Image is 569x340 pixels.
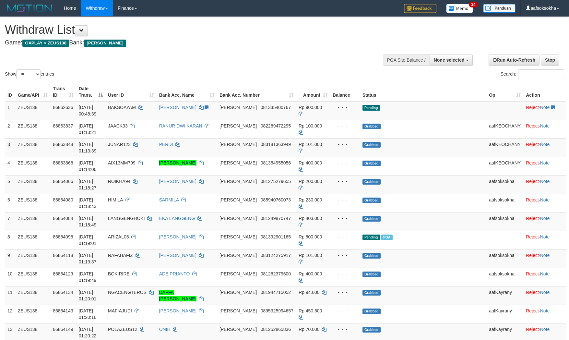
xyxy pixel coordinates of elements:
span: Grabbed [362,309,381,314]
img: Feedback.jpg [404,4,436,13]
span: Copy 083181363949 to clipboard [261,142,291,147]
span: Rp 200.000 [299,179,322,184]
th: Balance [330,83,360,101]
td: · [523,249,566,268]
span: 86864084 [53,216,73,221]
td: ZEUS138 [15,231,51,249]
div: - - - [333,308,357,314]
th: Trans ID: activate to sort column ascending [50,83,76,101]
span: [PERSON_NAME] [219,327,257,332]
span: Grabbed [362,142,381,148]
td: · [523,157,566,175]
td: 10 [5,268,15,286]
th: Op: activate to sort column ascending [486,83,523,101]
a: Reject [526,271,539,276]
a: Reject [526,216,539,221]
th: Amount: activate to sort column ascending [296,83,330,101]
a: Note [540,216,550,221]
div: - - - [333,326,357,333]
span: JAACK33 [108,123,128,128]
span: Grabbed [362,272,381,277]
th: Status [360,83,486,101]
select: Showentries [16,69,41,79]
div: - - - [333,234,357,240]
a: Note [540,271,550,276]
a: Reject [526,308,539,313]
td: ZEUS138 [15,249,51,268]
span: NGACENGTEROS [108,290,147,295]
span: 86862636 [53,105,73,110]
span: [PERSON_NAME] [219,105,257,110]
span: Copy 081249870747 to clipboard [261,216,291,221]
span: Rp 600.000 [299,234,322,239]
span: Grabbed [362,216,381,222]
td: · [523,268,566,286]
img: MOTION_logo.png [5,3,54,13]
span: Copy 085940760073 to clipboard [261,197,291,202]
span: [PERSON_NAME] [219,216,257,221]
td: · [523,305,566,323]
span: Copy 081354955056 to clipboard [261,160,291,165]
div: - - - [333,123,357,129]
a: Reject [526,105,539,110]
a: Note [540,290,550,295]
a: PERDI [159,142,173,147]
a: [PERSON_NAME] [159,308,196,313]
span: [DATE] 01:20:22 [79,327,97,338]
a: SARMILA [159,197,179,202]
span: 86864129 [53,271,73,276]
span: 86864143 [53,308,73,313]
span: [DATE] 01:14:06 [79,160,97,172]
span: [PERSON_NAME] [219,160,257,165]
span: 86864149 [53,327,73,332]
span: [DATE] 01:13:39 [79,142,97,153]
span: Rp 100.000 [299,123,322,128]
td: ZEUS138 [15,157,51,175]
span: [DATE] 01:13:21 [79,123,97,135]
a: [PERSON_NAME] [159,253,196,258]
span: [DATE] 01:19:49 [79,271,97,283]
span: Rp 101.000 [299,142,322,147]
a: Stop [541,55,559,66]
span: Grabbed [362,198,381,203]
span: [DATE] 01:20:01 [79,290,97,301]
span: Rp 900.000 [299,105,322,110]
td: 1 [5,101,15,120]
span: Pending [362,105,380,111]
div: - - - [333,215,357,222]
td: · [523,101,566,120]
span: 86863837 [53,123,73,128]
a: Note [540,160,550,165]
span: [DATE] 01:18:43 [79,197,97,209]
span: Rp 94.000 [299,290,320,295]
span: Rp 450.600 [299,308,322,313]
span: 86864066 [53,179,73,184]
div: - - - [333,178,357,185]
td: · [523,194,566,212]
span: Copy 081392901165 to clipboard [261,234,291,239]
div: - - - [333,252,357,259]
div: - - - [333,271,357,277]
span: HIMILA [108,197,123,202]
td: · [523,231,566,249]
td: aafKayrany [486,305,523,323]
th: Bank Acc. Name: activate to sort column ascending [157,83,217,101]
a: Note [540,197,550,202]
a: DAFFA [PERSON_NAME] [159,290,196,301]
span: Copy 081335400767 to clipboard [261,105,291,110]
span: Marked by aaftrukkakada [381,235,393,240]
td: aafsoksokha [486,268,523,286]
span: Rp 400.000 [299,160,322,165]
span: 86864095 [53,234,73,239]
td: ZEUS138 [15,212,51,231]
h1: Withdraw List [5,23,373,36]
span: Copy 081262379600 to clipboard [261,271,291,276]
span: [PERSON_NAME] [219,290,257,295]
td: aafKEOCHANY [486,157,523,175]
a: Reject [526,253,539,258]
td: 6 [5,194,15,212]
th: Bank Acc. Number: activate to sort column ascending [217,83,296,101]
a: Reject [526,327,539,332]
div: - - - [333,160,357,166]
div: - - - [333,141,357,148]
